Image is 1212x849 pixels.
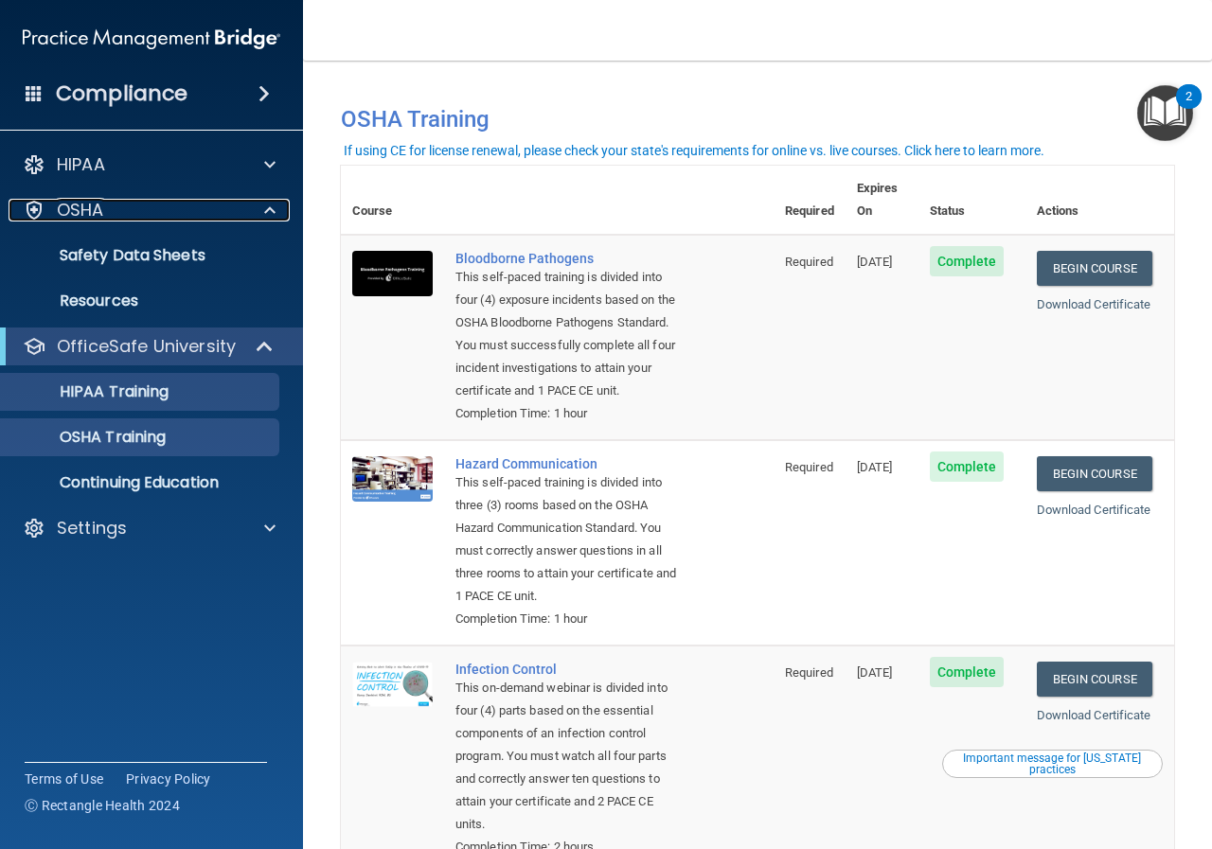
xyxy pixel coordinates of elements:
img: PMB logo [23,20,280,58]
a: OSHA [23,199,276,221]
a: Begin Course [1037,662,1152,697]
p: HIPAA [57,153,105,176]
th: Expires On [846,166,918,235]
h4: Compliance [56,80,187,107]
a: Privacy Policy [126,769,211,788]
div: This on-demand webinar is divided into four (4) parts based on the essential components of an inf... [455,677,679,836]
h4: OSHA Training [341,106,1174,133]
button: Read this if you are a dental practitioner in the state of CA [942,750,1163,778]
span: Complete [930,246,1005,276]
p: Safety Data Sheets [12,246,271,265]
th: Course [341,166,444,235]
a: Terms of Use [25,769,103,788]
span: Required [785,255,833,269]
span: Ⓒ Rectangle Health 2024 [25,796,180,815]
p: Continuing Education [12,473,271,492]
a: Download Certificate [1037,708,1151,722]
a: HIPAA [23,153,276,176]
span: Required [785,460,833,474]
p: HIPAA Training [12,382,169,401]
a: Begin Course [1037,456,1152,491]
span: [DATE] [857,255,893,269]
a: Download Certificate [1037,503,1151,517]
p: OSHA [57,199,104,221]
span: [DATE] [857,460,893,474]
th: Required [774,166,846,235]
div: Important message for [US_STATE] practices [945,752,1160,775]
a: Infection Control [455,662,679,677]
div: 2 [1185,97,1192,121]
a: Begin Course [1037,251,1152,286]
span: [DATE] [857,665,893,680]
a: Bloodborne Pathogens [455,251,679,266]
p: OSHA Training [12,428,166,447]
a: Settings [23,517,276,539]
th: Status [918,166,1025,235]
p: OfficeSafe University [57,335,236,358]
a: Hazard Communication [455,456,679,471]
th: Actions [1025,166,1174,235]
iframe: Drift Widget Chat Controller [1117,718,1189,790]
a: Download Certificate [1037,297,1151,311]
div: If using CE for license renewal, please check your state's requirements for online vs. live cours... [344,144,1044,157]
button: Open Resource Center, 2 new notifications [1137,85,1193,141]
div: This self-paced training is divided into three (3) rooms based on the OSHA Hazard Communication S... [455,471,679,608]
div: Completion Time: 1 hour [455,608,679,630]
p: Settings [57,517,127,539]
span: Complete [930,451,1005,482]
span: Complete [930,657,1005,687]
div: This self-paced training is divided into four (4) exposure incidents based on the OSHA Bloodborne... [455,266,679,402]
span: Required [785,665,833,680]
button: If using CE for license renewal, please check your state's requirements for online vs. live cours... [341,141,1047,160]
a: OfficeSafe University [23,335,275,358]
p: Resources [12,292,271,310]
div: Completion Time: 1 hour [455,402,679,425]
